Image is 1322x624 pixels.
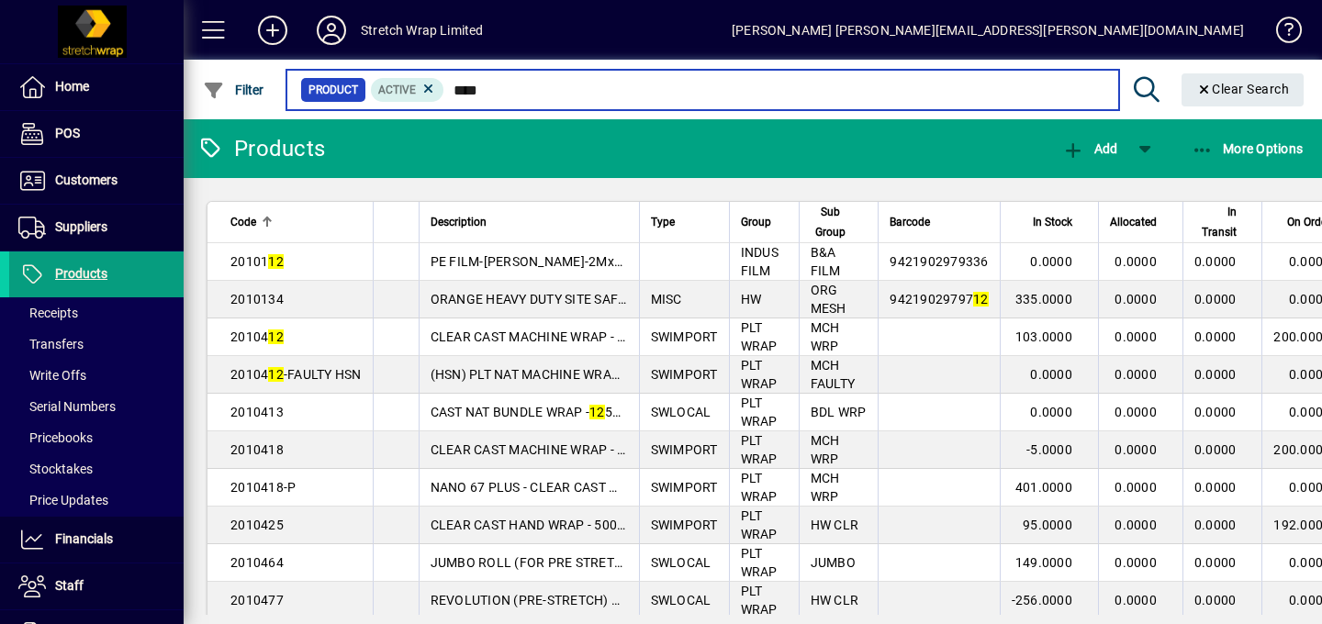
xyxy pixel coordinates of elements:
[431,367,841,382] span: (HSN) PLT NAT MACHINE WRAP - 500MM X 1620M X 20MU (1R/CTN)
[431,405,890,419] span: CAST NAT BUNDLE WRAP - 5MM X 300M X 20MU WITH HANDLE ( R/CTN)
[741,358,778,391] span: PLT WRAP
[1192,141,1304,156] span: More Options
[651,212,718,232] div: Type
[55,266,107,281] span: Products
[1115,292,1157,306] span: 0.0000
[230,555,284,570] span: 2010464
[1115,593,1157,607] span: 0.0000
[651,518,718,532] span: SWIMPORT
[18,493,108,507] span: Price Updates
[431,254,729,269] span: PE FILM-[PERSON_NAME]-2Mx50MX 5MU-ROLL
[308,81,358,99] span: Product
[230,405,284,419] span: 2010413
[811,202,868,242] div: Sub Group
[55,531,113,546] span: Financials
[361,16,484,45] div: Stretch Wrap Limited
[18,399,116,414] span: Serial Numbers
[9,158,184,204] a: Customers
[9,453,184,485] a: Stocktakes
[651,329,718,344] span: SWIMPORT
[1262,4,1299,63] a: Knowledge Base
[811,320,840,353] span: MCH WRP
[811,245,841,278] span: B&A FILM
[431,212,628,232] div: Description
[198,73,269,106] button: Filter
[890,292,988,306] span: 94219029797
[811,555,856,570] span: JUMBO
[230,212,362,232] div: Code
[9,391,184,422] a: Serial Numbers
[811,405,867,419] span: BDL WRP
[1194,329,1237,344] span: 0.0000
[741,471,778,504] span: PLT WRAP
[230,518,284,532] span: 2010425
[811,593,859,607] span: HW CLR
[890,212,930,232] span: Barcode
[651,292,682,306] span: MISC
[302,14,361,47] button: Profile
[18,337,84,351] span: Transfers
[1015,555,1072,570] span: 149.0000
[651,405,711,419] span: SWLOCAL
[741,245,779,278] span: INDUS FILM
[651,480,718,495] span: SWIMPORT
[890,254,988,269] span: 9421902979336
[589,405,605,419] em: 12
[811,358,856,391] span: MCH FAULTY
[741,396,778,429] span: PLT WRAP
[1115,329,1157,344] span: 0.0000
[741,584,778,617] span: PLT WRAP
[741,212,788,232] div: Group
[741,292,762,306] span: HW
[243,14,302,47] button: Add
[230,212,256,232] span: Code
[811,202,851,242] span: Sub Group
[741,546,778,579] span: PLT WRAP
[55,219,107,234] span: Suppliers
[1115,442,1157,457] span: 0.0000
[268,367,284,382] em: 12
[1012,593,1072,607] span: -256.0000
[1194,555,1237,570] span: 0.0000
[9,329,184,360] a: Transfers
[268,254,284,269] em: 12
[651,555,711,570] span: SWLOCAL
[890,212,988,232] div: Barcode
[197,134,325,163] div: Products
[741,433,778,466] span: PLT WRAP
[1196,82,1290,96] span: Clear Search
[9,517,184,563] a: Financials
[811,283,846,316] span: ORG MESH
[230,254,284,269] span: 20101
[1194,202,1237,242] span: In Transit
[1030,254,1072,269] span: 0.0000
[431,442,825,457] span: CLEAR CAST MACHINE WRAP - 500MM X 2717M X MU (1R/CTN)
[1110,212,1157,232] span: Allocated
[431,480,924,495] span: NANO 67 PLUS - CLEAR CAST MACHINE WRAP - 500MM X 2717M X MU (1R/CTN)
[1026,442,1072,457] span: -5.0000
[230,292,284,306] span: 2010134
[431,212,487,232] span: Description
[9,64,184,110] a: Home
[811,433,840,466] span: MCH WRP
[1023,518,1072,532] span: 95.0000
[732,16,1244,45] div: [PERSON_NAME] [PERSON_NAME][EMAIL_ADDRESS][PERSON_NAME][DOMAIN_NAME]
[230,329,284,344] span: 20104
[230,367,362,382] span: 20104 -FAULTY HSN
[230,593,284,607] span: 2010477
[9,563,184,609] a: Staff
[378,84,416,96] span: Active
[741,508,778,541] span: PLT WRAP
[1194,480,1237,495] span: 0.0000
[1194,367,1237,382] span: 0.0000
[230,480,296,495] span: 2010418-P
[1194,593,1237,607] span: 0.0000
[18,462,93,476] span: Stocktakes
[230,442,284,457] span: 2010418
[1015,292,1072,306] span: 335.0000
[55,578,84,593] span: Staff
[431,518,795,532] span: CLEAR CAST HAND WRAP - 500MM X 400M X MU (6R/CTN)
[55,79,89,94] span: Home
[268,329,284,344] em: 12
[1110,212,1173,232] div: Allocated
